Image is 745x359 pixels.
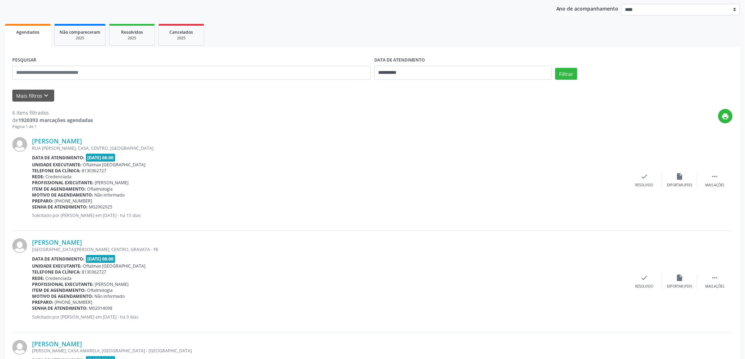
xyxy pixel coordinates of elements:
[95,281,129,287] span: [PERSON_NAME]
[374,55,425,66] label: DATA DE ATENDIMENTO
[32,293,93,299] b: Motivo de agendamento:
[95,192,125,198] span: Não informado
[12,238,27,253] img: img
[89,305,113,311] span: M02914098
[32,192,93,198] b: Motivo de agendamento:
[718,109,733,123] button: print
[32,137,82,145] a: [PERSON_NAME]
[641,274,649,282] i: check
[32,246,627,252] div: [GEOGRAPHIC_DATA][PERSON_NAME], CENTRO, GRAVATA - PE
[706,284,725,289] div: Mais ações
[706,183,725,188] div: Mais ações
[55,299,93,305] span: [PHONE_NUMBER]
[12,124,93,130] div: Página 1 de 1
[32,162,82,168] b: Unidade executante:
[32,281,94,287] b: Profissional executante:
[82,168,107,174] span: 8130362727
[121,29,143,35] span: Resolvidos
[46,174,72,180] span: Credenciada
[32,269,81,275] b: Telefone da clínica:
[32,198,54,204] b: Preparo:
[667,284,693,289] div: Exportar (PDF)
[32,305,88,311] b: Senha de atendimento:
[667,183,693,188] div: Exportar (PDF)
[60,36,100,41] div: 2025
[711,274,719,282] i: 
[32,155,84,161] b: Data de atendimento:
[60,29,100,35] span: Não compareceram
[86,255,115,263] span: [DATE] 08:00
[32,180,94,186] b: Profissional executante:
[32,340,82,348] a: [PERSON_NAME]
[95,293,125,299] span: Não informado
[87,186,113,192] span: Oftalmologia
[32,275,44,281] b: Rede:
[676,173,684,180] i: insert_drive_file
[89,204,113,210] span: M02902925
[556,4,619,13] p: Ano de acompanhamento
[32,145,627,151] div: RUA [PERSON_NAME], CASA, CENTRO, [GEOGRAPHIC_DATA]
[722,113,730,120] i: print
[32,299,54,305] b: Preparo:
[83,162,146,168] span: Oftalmax [GEOGRAPHIC_DATA]
[32,287,86,293] b: Item de agendamento:
[711,173,719,180] i: 
[32,174,44,180] b: Rede:
[114,36,150,41] div: 2025
[636,284,653,289] div: Resolvido
[170,29,193,35] span: Cancelados
[32,256,84,262] b: Data de atendimento:
[18,117,93,123] strong: 1920393 marcações agendadas
[636,183,653,188] div: Resolvido
[32,204,88,210] b: Senha de atendimento:
[164,36,199,41] div: 2025
[676,274,684,282] i: insert_drive_file
[32,314,627,320] p: Solicitado por [PERSON_NAME] em [DATE] - há 9 dias
[87,287,113,293] span: Oftalmologia
[32,348,627,354] div: [PERSON_NAME], CASA AMARELA, [GEOGRAPHIC_DATA] - [GEOGRAPHIC_DATA]
[32,212,627,218] p: Solicitado por [PERSON_NAME] em [DATE] - há 15 dias
[32,168,81,174] b: Telefone da clínica:
[43,92,50,100] i: keyboard_arrow_down
[86,154,115,162] span: [DATE] 08:00
[32,263,82,269] b: Unidade executante:
[12,90,54,102] button: Mais filtroskeyboard_arrow_down
[12,340,27,355] img: img
[16,29,39,35] span: Agendados
[55,198,93,204] span: [PHONE_NUMBER]
[46,275,72,281] span: Credenciada
[12,109,93,116] div: 6 itens filtrados
[12,137,27,152] img: img
[32,238,82,246] a: [PERSON_NAME]
[12,116,93,124] div: de
[95,180,129,186] span: [PERSON_NAME]
[555,68,577,80] button: Filtrar
[82,269,107,275] span: 8130362727
[641,173,649,180] i: check
[83,263,146,269] span: Oftalmax [GEOGRAPHIC_DATA]
[12,55,36,66] label: PESQUISAR
[32,186,86,192] b: Item de agendamento:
